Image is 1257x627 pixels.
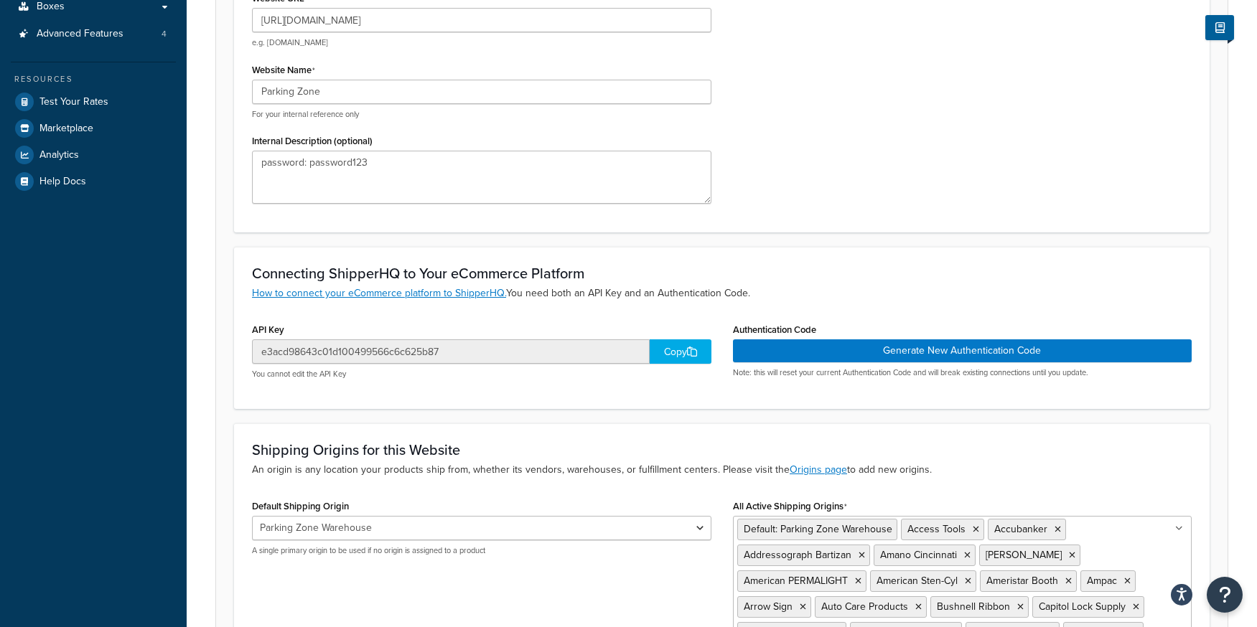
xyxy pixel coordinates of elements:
[744,573,848,588] span: American PERMALIGHT
[162,28,167,40] span: 4
[880,547,957,562] span: Amano Cincinnati
[252,151,711,204] textarea: password: password123
[252,501,349,511] label: Default Shipping Origin
[252,545,711,556] p: A single primary origin to be used if no origin is assigned to a product
[986,573,1058,588] span: Ameristar Booth
[907,522,966,537] span: Access Tools
[252,136,373,146] label: Internal Description (optional)
[252,462,1192,478] p: An origin is any location your products ship from, whether its vendors, warehouses, or fulfillmen...
[39,123,93,135] span: Marketplace
[252,109,711,120] p: For your internal reference only
[11,142,176,168] a: Analytics
[11,21,176,47] li: Advanced Features
[937,599,1010,614] span: Bushnell Ribbon
[11,21,176,47] a: Advanced Features4
[252,286,506,301] a: How to connect your eCommerce platform to ShipperHQ.
[733,339,1192,362] button: Generate New Authentication Code
[744,547,851,562] span: Addressograph Bartizan
[37,1,65,13] span: Boxes
[994,522,1047,537] span: Accubanker
[252,369,711,379] p: You cannot edit the API Key
[252,324,284,335] label: API Key
[11,115,176,141] a: Marketplace
[39,149,79,161] span: Analytics
[1207,577,1243,613] button: Open Resource Center
[252,65,315,76] label: Website Name
[821,599,908,614] span: Auto Care Products
[11,73,176,85] div: Resources
[39,176,86,188] span: Help Docs
[733,501,847,512] label: All Active Shipping Origins
[11,89,176,115] a: Test Your Rates
[790,462,847,477] a: Origins page
[252,442,1192,458] h3: Shipping Origins for this Website
[733,367,1192,378] p: Note: this will reset your current Authentication Code and will break existing connections until ...
[650,339,711,364] div: Copy
[252,265,1192,281] h3: Connecting ShipperHQ to Your eCommerce Platform
[733,324,816,335] label: Authentication Code
[252,37,711,48] p: e.g. [DOMAIN_NAME]
[39,96,108,108] span: Test Your Rates
[1039,599,1126,614] span: Capitol Lock Supply
[986,547,1062,562] span: [PERSON_NAME]
[744,522,892,537] span: Default: Parking Zone Warehouse
[1087,573,1117,588] span: Ampac
[1205,15,1234,40] button: Show Help Docs
[11,169,176,194] a: Help Docs
[744,599,793,614] span: Arrow Sign
[877,573,958,588] span: American Sten-Cyl
[252,286,1192,301] p: You need both an API Key and an Authentication Code.
[37,28,123,40] span: Advanced Features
